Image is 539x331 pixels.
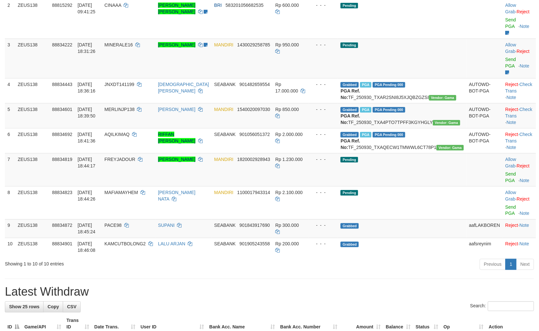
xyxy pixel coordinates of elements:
a: CSV [63,301,81,313]
a: Note [519,223,529,228]
a: Previous [480,259,506,270]
span: Show 25 rows [9,304,39,310]
div: - - - [311,241,336,247]
a: [PERSON_NAME] [158,42,195,47]
td: ZEUS138 [15,186,49,219]
span: Marked by aafsolysreylen [360,132,371,138]
td: 4 [5,78,15,103]
td: ZEUS138 [15,128,49,153]
a: Send PGA [505,57,516,68]
div: - - - [311,42,336,48]
span: Pending [341,157,358,163]
span: MANDIRI [214,157,234,162]
input: Search: [488,301,534,311]
span: MINERALE16 [104,42,133,47]
span: [DATE] 18:41:36 [78,132,96,143]
span: Copy [47,304,59,310]
span: Vendor URL: https://trx31.1velocity.biz [437,145,464,151]
td: 3 [5,39,15,78]
td: ZEUS138 [15,78,49,103]
a: Check Trans [505,82,532,93]
span: · [505,3,517,14]
a: Reject [505,241,519,247]
b: PGA Ref. No: [341,113,360,125]
a: Send PGA [505,204,516,216]
b: PGA Ref. No: [341,88,360,100]
a: Allow Grab [505,42,516,54]
span: Copy 1100017943314 to clipboard [237,190,270,195]
div: - - - [311,2,336,8]
td: · [503,153,536,186]
span: MAFIAMAYHEM [104,190,138,195]
a: Next [516,259,534,270]
td: ZEUS138 [15,39,49,78]
span: [DATE] 18:46:08 [78,241,96,253]
span: Grabbed [341,82,359,88]
span: 88834692 [52,132,72,137]
span: Copy 901482659554 to clipboard [239,82,270,87]
span: Copy 901843917690 to clipboard [239,223,270,228]
td: AUTOWD-BOT-PGA [466,78,503,103]
span: · [505,157,517,168]
a: LALU ARJAN [158,241,185,247]
td: aafsreynim [466,238,503,256]
a: Reject [517,196,530,202]
span: Vendor URL: https://trx31.1velocity.biz [433,120,460,126]
span: BRI [214,3,222,8]
span: PGA Pending [373,107,405,113]
span: [DATE] 09:41:25 [78,3,96,14]
span: Rp 2.000.000 [276,132,303,137]
a: Send PGA [505,17,516,29]
span: Grabbed [341,223,359,229]
td: 8 [5,186,15,219]
td: AUTOWD-BOT-PGA [466,103,503,128]
td: · [503,219,536,238]
span: Rp 200.000 [276,241,299,247]
span: MANDIRI [214,190,234,195]
a: Copy [43,301,63,313]
a: Note [520,211,530,216]
span: Vendor URL: https://trx31.1velocity.biz [429,95,456,101]
a: Reject [505,82,519,87]
span: · [505,42,517,54]
a: SUPANI [158,223,175,228]
td: TF_250930_TXAR2SNI8J5XJQBZGZSI [338,78,466,103]
a: Note [507,95,517,100]
span: Rp 17.000.000 [276,82,298,93]
div: - - - [311,131,336,138]
a: [PERSON_NAME] [PERSON_NAME] [158,3,195,14]
div: Showing 1 to 10 of 10 entries [5,258,220,267]
a: Note [519,241,529,247]
span: [DATE] 18:31:26 [78,42,96,54]
a: Reject [505,132,519,137]
td: · [503,238,536,256]
label: Search: [470,301,534,311]
a: [PERSON_NAME] NATA [158,190,195,202]
a: Check Trans [505,132,532,143]
a: [PERSON_NAME] [158,107,195,112]
span: KAMCUTBOLONG2 [104,241,146,247]
span: Rp 950.000 [276,42,299,47]
a: Reject [517,163,530,168]
span: Pending [341,3,358,8]
span: Rp 2.100.000 [276,190,303,195]
a: Reject [517,49,530,54]
a: Reject [517,9,530,14]
span: 88815292 [52,3,72,8]
span: Grabbed [341,132,359,138]
span: SEABANK [214,223,236,228]
span: MERLINJP138 [104,107,135,112]
span: Copy 901056051372 to clipboard [239,132,270,137]
span: FREYJADOUR [104,157,135,162]
td: ZEUS138 [15,219,49,238]
div: - - - [311,189,336,196]
span: [DATE] 18:44:26 [78,190,96,202]
span: Grabbed [341,242,359,247]
td: ZEUS138 [15,238,49,256]
span: 88834601 [52,107,72,112]
a: [DEMOGRAPHIC_DATA][PERSON_NAME] [158,82,209,93]
a: Send PGA [505,171,516,183]
span: Copy 1820002928943 to clipboard [237,157,270,162]
span: Copy 901905243558 to clipboard [239,241,270,247]
td: · [503,186,536,219]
